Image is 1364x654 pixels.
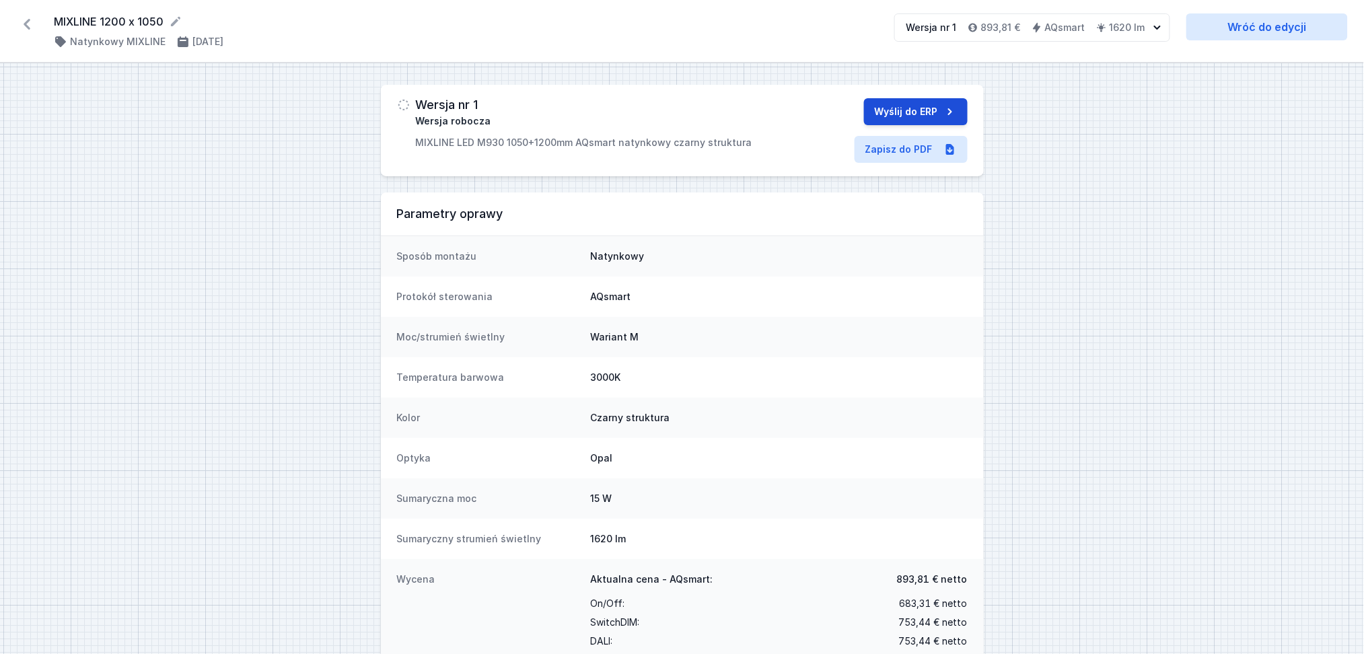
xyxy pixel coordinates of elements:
[591,613,640,632] span: SwitchDIM :
[591,451,968,465] dd: Opal
[416,114,491,128] span: Wersja robocza
[900,594,968,613] span: 683,31 € netto
[397,330,580,344] dt: Moc/strumień świetlny
[416,136,752,149] p: MIXLINE LED M930 1050+1200mm AQsmart natynkowy czarny struktura
[897,573,968,586] span: 893,81 € netto
[1186,13,1348,40] a: Wróć do edycji
[591,411,968,425] dd: Czarny struktura
[1045,21,1085,34] h4: AQsmart
[591,290,968,303] dd: AQsmart
[899,632,968,651] span: 753,44 € netto
[855,136,968,163] a: Zapisz do PDF
[591,632,613,651] span: DALI :
[591,330,968,344] dd: Wariant M
[591,250,968,263] dd: Natynkowy
[192,35,223,48] h4: [DATE]
[54,13,878,30] form: MIXLINE 1200 x 1050
[397,492,580,505] dt: Sumaryczna moc
[397,250,580,263] dt: Sposób montażu
[397,532,580,546] dt: Sumaryczny strumień świetlny
[397,98,410,112] img: draft.svg
[397,206,968,222] h3: Parametry oprawy
[906,21,957,34] div: Wersja nr 1
[397,411,580,425] dt: Kolor
[591,594,625,613] span: On/Off :
[397,290,580,303] dt: Protokół sterowania
[899,613,968,632] span: 753,44 € netto
[416,98,478,112] h3: Wersja nr 1
[591,532,968,546] dd: 1620 lm
[981,21,1021,34] h4: 893,81 €
[169,15,182,28] button: Edytuj nazwę projektu
[894,13,1170,42] button: Wersja nr 1893,81 €AQsmart1620 lm
[1110,21,1145,34] h4: 1620 lm
[864,98,968,125] button: Wyślij do ERP
[591,573,713,586] span: Aktualna cena - AQsmart:
[70,35,166,48] h4: Natynkowy MIXLINE
[591,371,968,384] dd: 3000K
[397,451,580,465] dt: Optyka
[397,371,580,384] dt: Temperatura barwowa
[591,492,968,505] dd: 15 W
